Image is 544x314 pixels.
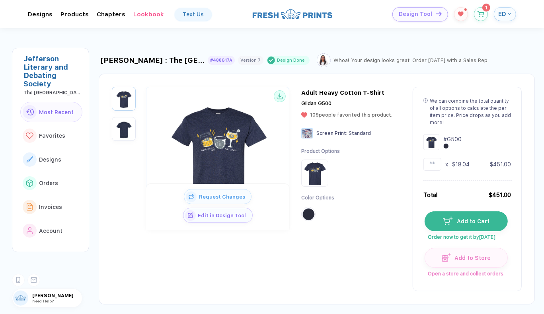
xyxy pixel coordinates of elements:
[27,203,33,211] img: link to icon
[20,125,82,146] button: link to iconFavorites
[301,148,340,155] div: Product Options
[392,7,448,21] button: Design Toolicon
[482,4,490,12] sup: 1
[26,156,33,162] img: link to icon
[303,161,327,185] img: Product Option
[399,11,432,18] span: Design Tool
[114,89,134,109] img: 7ce47b96-4a3d-4262-a7ad-62efabecb090_nt_front_1753965920601.jpg
[114,119,134,139] img: 7ce47b96-4a3d-4262-a7ad-62efabecb090_nt_back_1753965920603.jpg
[20,173,82,194] button: link to iconOrders
[451,255,491,261] span: Add to Store
[490,160,511,168] div: $451.00
[20,197,82,217] button: link to iconInvoices
[464,8,467,11] sup: 1
[154,91,281,218] img: 7ce47b96-4a3d-4262-a7ad-62efabecb090_nt_front_1753965920601.jpg
[423,134,439,150] img: Design Group Summary Cell
[133,11,164,18] div: Lookbook
[453,218,489,224] span: Add to Cart
[184,189,252,204] button: iconRequest Changes
[183,11,204,18] div: Text Us
[197,194,251,200] span: Request Changes
[423,191,437,199] div: Total
[316,131,347,136] span: Screen Print :
[301,100,331,106] span: Gildan G500
[39,204,62,210] span: Invoices
[425,211,508,231] button: iconAdd to Cart
[488,191,511,199] div: $451.00
[20,102,82,123] button: link to iconMost Recent
[425,231,507,240] span: Order now to get it by [DATE]
[310,112,392,118] span: 109 people favorited this product.
[443,216,453,224] img: icon
[26,133,33,139] img: link to icon
[210,58,232,63] div: #488617A
[443,135,462,143] div: # G500
[452,160,470,168] div: $18.04
[27,227,33,234] img: link to icon
[26,109,34,115] img: link to icon
[32,293,82,298] span: [PERSON_NAME]
[39,156,61,163] span: Designs
[13,291,28,306] img: user profile
[318,55,330,66] img: Sophie.png
[60,11,89,18] div: ProductsToggle dropdown menu
[23,55,82,88] div: Jefferson Literary and Debating Society
[23,90,82,96] div: The University of Virginia
[241,58,261,63] div: Version 7
[445,160,448,168] div: x
[175,8,212,21] a: Text Us
[301,195,340,201] div: Color Options
[425,268,507,277] span: Open a store and collect orders.
[20,149,82,170] button: link to iconDesigns
[32,298,54,303] span: Need Help?
[186,191,197,202] img: icon
[430,98,511,126] div: We can combine the total quantity of all options to calculate the per item price. Price drops as ...
[39,180,58,186] span: Orders
[185,210,196,221] img: icon
[349,131,371,136] span: Standard
[485,5,487,10] span: 1
[436,12,442,16] img: icon
[425,248,508,268] button: iconAdd to Store
[101,56,205,64] div: [PERSON_NAME] : The [GEOGRAPHIC_DATA][US_STATE]
[133,11,164,18] div: LookbookToggle dropdown menu chapters
[28,11,53,18] div: DesignsToggle dropdown menu
[442,253,451,262] img: icon
[498,10,506,18] span: ED
[39,133,65,139] span: Favorites
[26,179,33,187] img: link to icon
[97,11,125,18] div: ChaptersToggle dropdown menu chapters
[196,213,252,218] span: Edit in Design Tool
[301,89,384,96] div: Adult Heavy Cotton T-Shirt
[20,220,82,241] button: link to iconAccount
[494,7,516,21] button: ED
[39,109,74,115] span: Most Recent
[253,8,332,20] img: logo
[301,128,313,138] img: Screen Print
[39,228,62,234] span: Account
[334,57,489,63] div: Whoa! Your design looks great. Order [DATE] with a Sales Rep.
[183,208,253,223] button: iconEdit in Design Tool
[277,57,305,63] div: Design Done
